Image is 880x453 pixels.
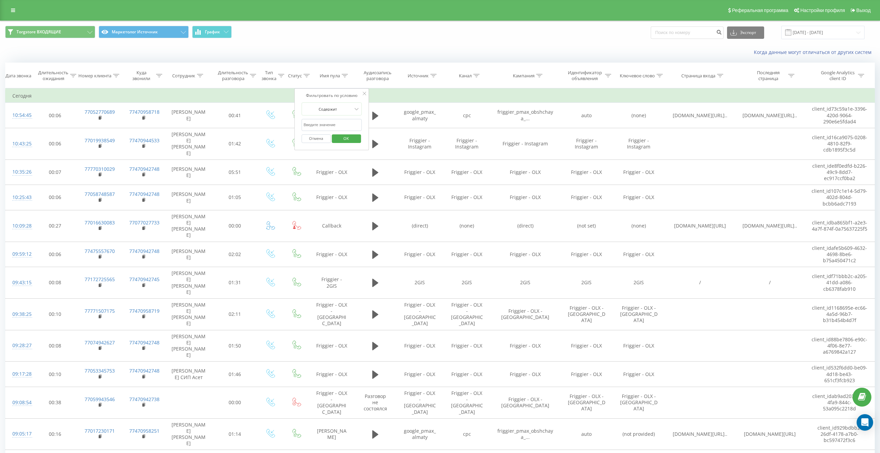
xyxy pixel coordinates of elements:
[408,73,429,79] div: Источник
[497,428,553,440] span: friggier_pmax_obshchaya_...
[12,247,26,261] div: 09:59:12
[560,267,613,299] td: 2GIS
[213,242,257,267] td: 02:02
[262,70,276,81] div: Тип звонка
[443,298,491,330] td: Friggier - OLX - [GEOGRAPHIC_DATA]
[309,387,354,418] td: Friggier - OLX - [GEOGRAPHIC_DATA]
[396,267,443,299] td: 2GIS
[309,362,354,387] td: Friggier - OLX
[491,387,560,418] td: Friggier - OLX - [GEOGRAPHIC_DATA]
[213,298,257,330] td: 02:11
[732,8,788,13] span: Реферальная программа
[613,128,665,159] td: Friggier - Instagram
[164,210,213,242] td: [PERSON_NAME] [PERSON_NAME]
[735,267,805,299] td: /
[129,276,159,283] a: 77470942745
[665,267,735,299] td: /
[164,267,213,299] td: [PERSON_NAME] [PERSON_NAME]
[172,73,195,79] div: Сотрудник
[805,267,874,299] td: client_id f71bbb2c-a205-41dd-a086-cb6378fab910
[560,210,613,242] td: (not set)
[613,103,665,128] td: (none)
[491,242,560,267] td: Friggier - OLX
[12,137,26,151] div: 10:43:25
[12,367,26,381] div: 09:17:28
[613,418,665,450] td: (not provided)
[396,387,443,418] td: Friggier - OLX - [GEOGRAPHIC_DATA]
[213,210,257,242] td: 00:00
[164,103,213,128] td: [PERSON_NAME]
[129,428,159,434] a: 77470958251
[491,185,560,210] td: Friggier - OLX
[301,119,362,131] input: Введите значение
[85,137,115,144] a: 77019938549
[85,191,115,197] a: 77058748587
[5,73,31,79] div: Дата звонка
[613,267,665,299] td: 2GIS
[12,308,26,321] div: 09:38:25
[491,267,560,299] td: 2GIS
[560,330,613,362] td: Friggier - OLX
[856,8,871,13] span: Выход
[651,26,724,39] input: Поиск по номеру
[129,109,159,115] a: 77470958718
[129,166,159,172] a: 77470942748
[750,70,786,81] div: Последняя страница
[754,49,875,55] a: Когда данные могут отличаться от других систем
[396,298,443,330] td: Friggier - OLX - [GEOGRAPHIC_DATA]
[560,185,613,210] td: Friggier - OLX
[361,70,395,81] div: Аудиозапись разговора
[396,418,443,450] td: google_pmax_almaty
[805,103,874,128] td: client_id 73c59a1e-3396-420d-9064-290e6e5fdad4
[805,242,874,267] td: client_id afe5b609-4632-4698-8be6-b75a450471c2
[742,112,797,119] span: [DOMAIN_NAME][URL]..
[805,210,874,242] td: client_id ba865bf1-a2e3-4a7f-874f-0a75637225f5
[85,367,115,374] a: 77053345753
[33,418,77,450] td: 00:16
[164,159,213,185] td: [PERSON_NAME]
[129,396,159,402] a: 77470942738
[309,267,354,299] td: Friggier - 2GIS
[213,185,257,210] td: 01:05
[560,128,613,159] td: Friggier - Instagram
[85,248,115,254] a: 77475557670
[33,298,77,330] td: 00:10
[560,242,613,267] td: Friggier - OLX
[33,210,77,242] td: 00:27
[129,367,159,374] a: 77470942748
[309,159,354,185] td: Friggier - OLX
[805,128,874,159] td: client_id 16ca9075-0208-4810-82f9-cdb1895f3c5d
[443,103,491,128] td: cpc
[85,276,115,283] a: 77172725565
[396,103,443,128] td: google_pmax_almaty
[99,26,189,38] button: Маркетолог Источник
[129,70,155,81] div: Куда звонили
[800,8,845,13] span: Настройки профиля
[443,128,491,159] td: Friggier - Instagram
[33,242,77,267] td: 00:06
[566,70,603,81] div: Идентификатор объявления
[443,330,491,362] td: Friggier - OLX
[443,362,491,387] td: Friggier - OLX
[164,298,213,330] td: [PERSON_NAME] [PERSON_NAME]
[213,362,257,387] td: 01:46
[129,339,159,346] a: 77470942748
[205,30,220,34] span: График
[805,387,874,418] td: client_id ab9ad203-dffb-4fa9-844c-53a095c2218d
[129,191,159,197] a: 77470942748
[364,393,387,412] span: Разговор не состоялся
[337,133,356,144] span: OK
[613,159,665,185] td: Friggier - OLX
[396,159,443,185] td: Friggier - OLX
[213,387,257,418] td: 00:00
[805,159,874,185] td: client_id e8f0edfd-b226-49c9-8dd7-ec917ccf0ba2
[673,431,727,437] span: [DOMAIN_NAME][URL]..
[613,330,665,362] td: Friggier - OLX
[491,210,560,242] td: (direct)
[309,210,354,242] td: Callback
[613,387,665,418] td: Friggier - OLX - [GEOGRAPHIC_DATA]
[85,396,115,402] a: 77059943546
[805,330,874,362] td: client_id 88be7806-e90c-4f06-8e77-a6769842a127
[560,103,613,128] td: auto
[443,159,491,185] td: Friggier - OLX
